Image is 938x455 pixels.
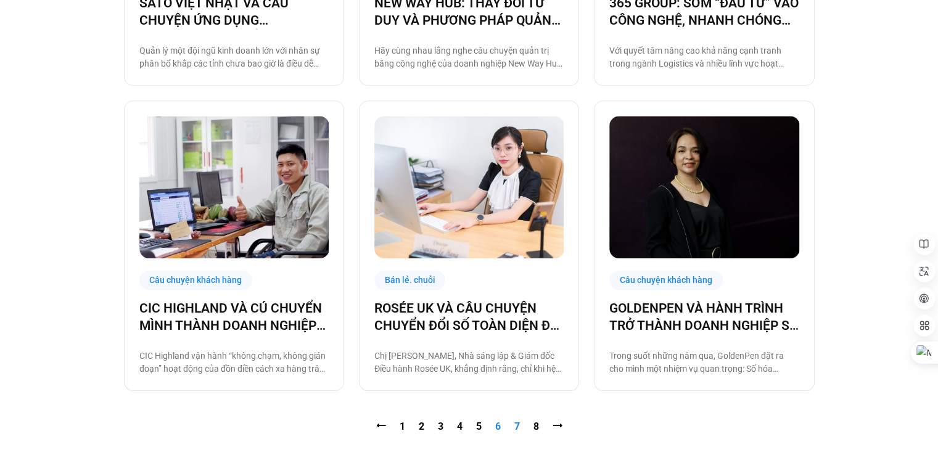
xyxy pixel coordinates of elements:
[476,420,482,432] a: 5
[419,420,424,432] a: 2
[457,420,463,432] a: 4
[374,300,564,334] a: ROSÉE UK VÀ CÂU CHUYỆN CHUYỂN ĐỔI SỐ TOÀN DIỆN ĐỂ NÂNG CAO TRẢI NGHIỆM KHÁCH HÀNG
[139,116,329,258] img: cic highland chuyển đổi số cùng basevn
[438,420,443,432] a: 3
[609,300,799,334] a: GOLDENPEN VÀ HÀNH TRÌNH TRỞ THÀNH DOANH NGHIỆP SỐ CÙNG [DOMAIN_NAME]
[495,420,501,432] span: 6
[374,44,564,70] p: Hãy cùng nhau lắng nghe câu chuyện quản trị bằng công nghệ của doanh nghiệp New Way Hub qua lời k...
[533,420,539,432] a: 8
[609,44,799,70] p: Với quyết tâm nâng cao khả năng cạnh tranh trong ngành Logistics và nhiều lĩnh vực hoạt động khác...
[139,300,329,334] a: CIC HIGHLAND VÀ CÚ CHUYỂN MÌNH THÀNH DOANH NGHIỆP 4.0
[374,350,564,375] p: Chị [PERSON_NAME], Nhà sáng lập & Giám đốc Điều hành Rosée UK, khẳng định rằng, chỉ khi hệ thống ...
[374,271,446,290] div: Bán lẻ. chuỗi
[609,271,723,290] div: Câu chuyện khách hàng
[374,116,564,258] img: rosse uk chuyển đổi số cùng base.vn
[400,420,405,432] a: 1
[514,420,520,432] a: 7
[124,419,815,434] nav: Pagination
[139,350,329,375] p: CIC Highland vận hành “không chạm, không gián đoạn” hoạt động của đồn điền cách xa hàng trăm km d...
[376,420,386,432] a: ⭠
[139,44,329,70] p: Quản lý một đội ngũ kinh doanh lớn với nhân sự phân bổ khắp các tỉnh chưa bao giờ là điều dễ dàng...
[139,271,253,290] div: Câu chuyện khách hàng
[553,420,562,432] a: ⭢
[609,350,799,375] p: Trong suốt những năm qua, GoldenPen đặt ra cho mình một nhiệm vụ quan trọng: Số hóa GoldenPen – P...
